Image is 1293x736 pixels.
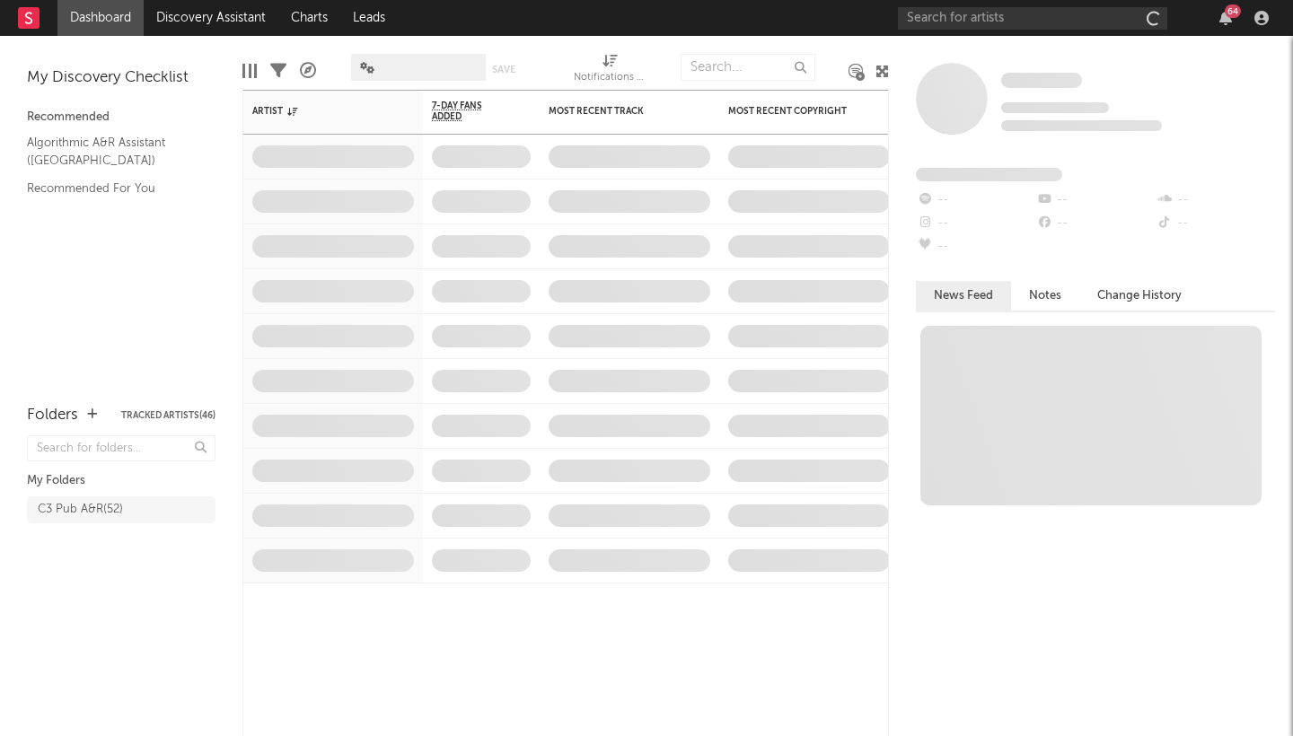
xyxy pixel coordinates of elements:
div: 64 [1225,4,1241,18]
div: -- [1156,212,1275,235]
div: My Discovery Checklist [27,67,215,89]
a: Recommended For You [27,179,198,198]
a: C3 Pub A&R(52) [27,496,215,523]
div: Filters [270,45,286,97]
div: -- [916,188,1035,212]
div: Edit Columns [242,45,257,97]
input: Search... [681,54,815,81]
button: Notes [1011,281,1079,311]
div: -- [1035,188,1155,212]
div: Most Recent Copyright [728,106,863,117]
div: -- [916,235,1035,258]
span: Fans Added by Platform [916,168,1062,181]
span: Tracking Since: [DATE] [1001,102,1109,113]
div: Notifications (Artist) [574,45,646,97]
button: News Feed [916,281,1011,311]
div: Notifications (Artist) [574,67,646,89]
input: Search for artists [898,7,1167,30]
span: Some Artist [1001,73,1082,88]
div: Recommended [27,107,215,128]
a: Algorithmic A&R Assistant ([GEOGRAPHIC_DATA]) [27,133,198,170]
input: Search for folders... [27,435,215,461]
div: Folders [27,405,78,426]
div: A&R Pipeline [300,45,316,97]
button: Save [492,65,515,74]
div: -- [1156,188,1275,212]
div: -- [916,212,1035,235]
div: My Folders [27,470,215,492]
div: C3 Pub A&R ( 52 ) [38,499,123,521]
div: Most Recent Track [549,106,683,117]
div: Artist [252,106,387,117]
div: -- [1035,212,1155,235]
span: 7-Day Fans Added [432,101,504,122]
button: 64 [1219,11,1232,25]
button: Tracked Artists(46) [121,411,215,420]
a: Some Artist [1001,72,1082,90]
button: Change History [1079,281,1200,311]
span: 0 fans last week [1001,120,1162,131]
